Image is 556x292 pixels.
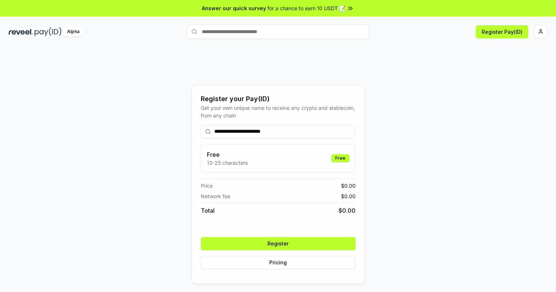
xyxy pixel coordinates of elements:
[201,256,356,269] button: Pricing
[207,159,248,167] p: 13-25 characters
[201,94,356,104] div: Register your Pay(ID)
[201,192,230,200] span: Network fee
[201,206,215,215] span: Total
[476,25,528,38] button: Register Pay(ID)
[35,27,62,36] img: pay_id
[341,192,356,200] span: $ 0.00
[207,150,248,159] h3: Free
[267,4,345,12] span: for a chance to earn 10 USDT 📝
[201,104,356,119] div: Get your own unique name to receive any crypto and stablecoin, from any chain
[201,237,356,250] button: Register
[201,182,213,189] span: Price
[331,154,349,162] div: Free
[202,4,266,12] span: Answer our quick survey
[341,182,356,189] span: $ 0.00
[338,206,356,215] span: $ 0.00
[9,27,33,36] img: reveel_dark
[63,27,83,36] div: Alpha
